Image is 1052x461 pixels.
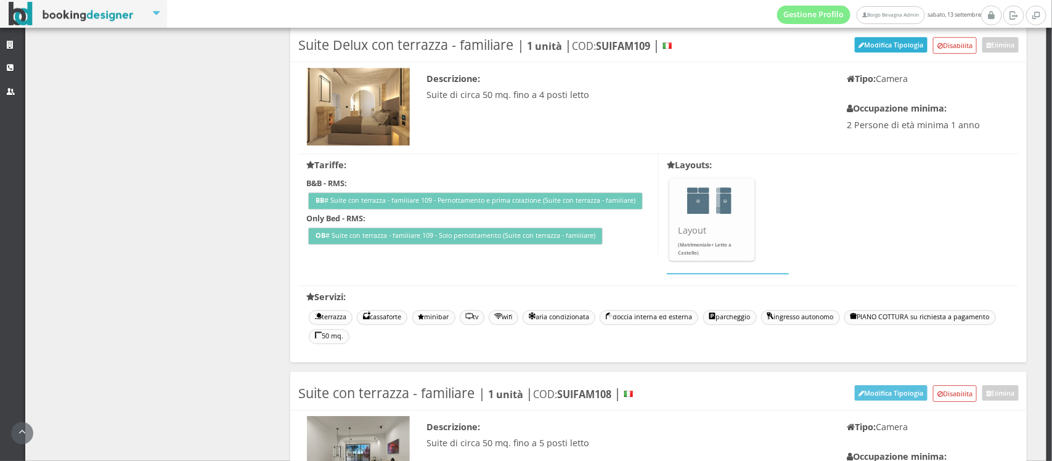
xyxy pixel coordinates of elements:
[557,388,611,401] b: SUIFAM108
[678,225,746,235] h4: Layout
[844,310,996,325] h5: PIANO COTTURA su richiesta a pagamento
[529,313,536,320] i: aria condizionata
[777,6,981,24] span: sabato, 13 settembre
[767,313,774,320] i: ingresso autonomo
[709,313,716,320] i: parcheggio
[847,421,876,433] b: Tipo:
[298,385,635,401] h3: Suite con terrazza - familiare | | |
[412,310,455,325] h5: minibar
[426,89,830,100] h4: Suite di circa 50 mq. fino a 4 posti letto
[316,195,324,205] b: BB
[724,199,727,203] span: 4
[307,68,410,145] img: 01
[847,120,1010,130] h4: 2 Persone di età minima 1 anno
[761,310,840,325] h5: ingresso autonomo
[716,187,732,214] div: Letto a Castello
[315,332,322,339] i: 50 mq.
[600,310,698,325] h5: doccia interna ed esterna
[466,313,473,320] i: tv
[678,242,732,256] small: (Matrimoniale + Letto a Castello )
[850,313,857,320] i: PIANO COTTURA su richiesta a pagamento
[315,313,322,320] i: terrazza
[847,73,1010,84] h4: Camera
[488,388,523,401] b: 1 unità
[426,438,830,448] h4: Suite di circa 50 mq. fino a 5 posti letto
[855,385,928,401] button: Modifica Tipologia
[703,310,757,325] h5: parcheggio
[933,385,977,402] button: Disabilita
[527,39,562,53] b: 1 unità
[9,2,134,26] img: BookingDesigner.com
[572,39,653,53] small: COD:
[495,313,502,320] i: wifi
[606,313,613,320] i: doccia interna ed esterna
[308,227,603,245] h5: # Suite con terrazza - familiare 109 - Solo pernottamento (Suite con terrazza - familiare)
[777,6,851,24] a: Gestione Profilo
[309,329,349,344] h5: 50 mq.
[363,313,370,320] i: cassaforte
[307,213,366,224] b: Only Bed - RMS:
[307,159,347,171] b: Tariffe:
[426,73,480,84] b: Descrizione:
[298,37,674,53] h3: Suite Delux con terrazza - familiare | | |
[857,6,924,24] a: Borgo Bevagna Admin
[982,37,1019,52] button: Elimina
[309,310,353,325] h5: terrazza
[316,230,325,240] b: OB
[460,310,484,325] h5: tv
[307,178,348,189] b: B&B - RMS:
[418,314,425,321] i: minibar
[847,73,876,84] b: Tipo:
[855,37,928,52] button: Modifica Tipologia
[596,39,650,53] b: SUIFAM109
[696,199,700,203] span: 1
[307,291,346,303] b: Servizi:
[523,310,595,325] h5: aria condizionata
[308,192,643,210] h5: # Suite con terrazza - familiare 109 - Pernottamento e prima colazione (Suite con terrazza - fami...
[426,421,480,433] b: Descrizione:
[533,388,614,401] small: COD:
[847,422,1010,432] h4: Camera
[933,37,977,54] button: Disabilita
[667,159,712,171] b: Layouts:
[847,102,947,114] b: Occupazione minima:
[687,187,709,214] div: Matrimoniale
[982,385,1019,401] button: Elimina
[357,310,407,325] h5: cassaforte
[489,310,518,325] h5: wifi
